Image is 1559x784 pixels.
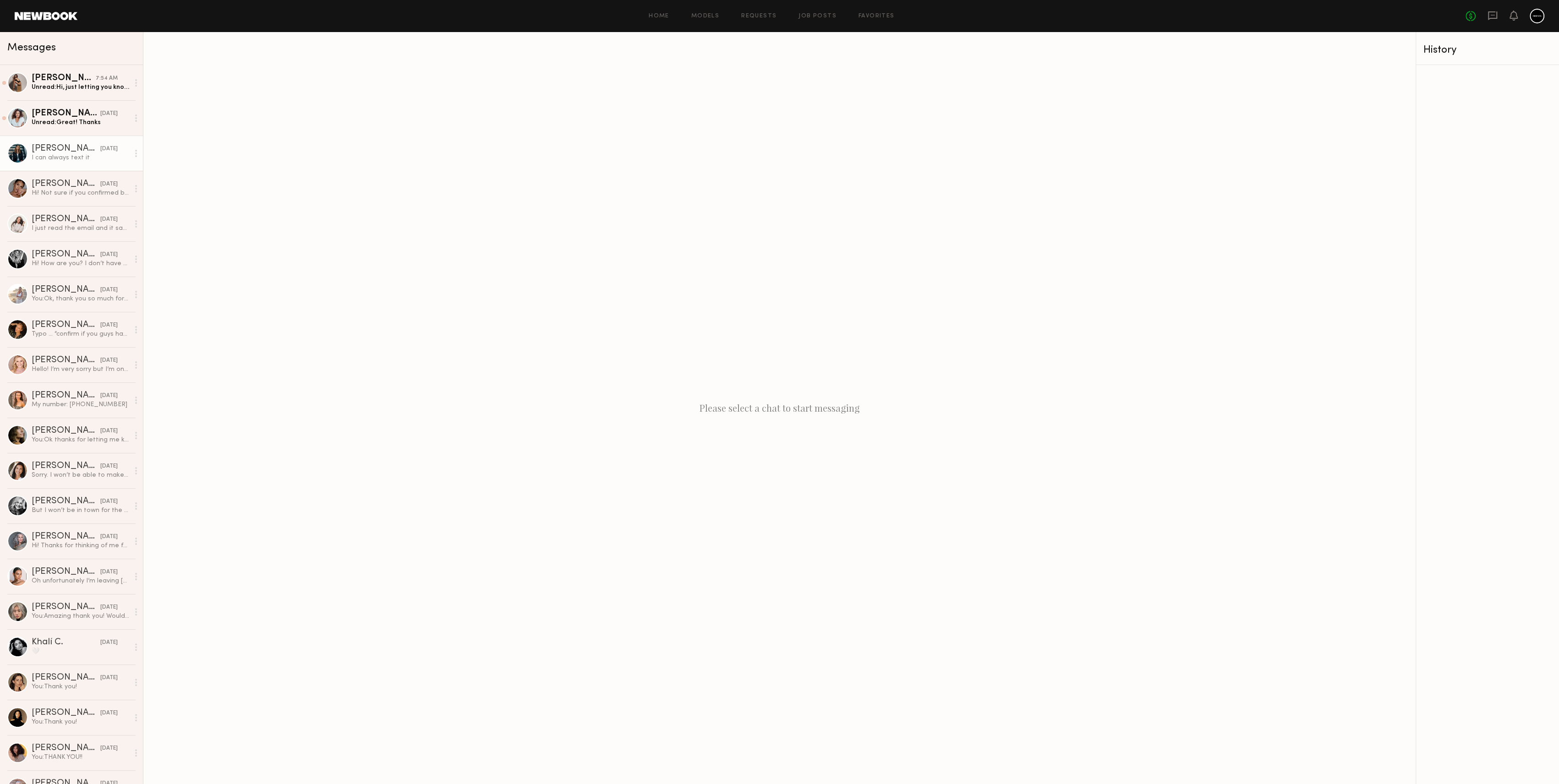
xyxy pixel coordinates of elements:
a: Models [691,13,719,19]
div: [DATE] [100,250,118,259]
a: Favorites [859,13,895,19]
div: [PERSON_NAME] [32,744,100,753]
div: [PERSON_NAME] [32,215,100,224]
div: Hello! I’m very sorry but I’m on an all day shoot in [GEOGRAPHIC_DATA] [DATE]. A one day shoot tu... [32,365,129,374]
div: But I won’t be in town for the casting. Sorry [32,506,129,515]
a: Job Posts [799,13,837,19]
div: [DATE] [100,568,118,577]
div: [DATE] [100,744,118,753]
div: Sorry. I won’t be able to make it. Next time. Thank you! [32,471,129,479]
div: [PERSON_NAME] [32,603,100,612]
div: [PERSON_NAME] [32,74,96,83]
div: Hi! How are you? I don’t have any gray hair! I have natural blonde hair with highlights. I’m base... [32,259,129,268]
div: Hi! Thanks for thinking of me for this shoot. I am gray/silver. I’d love to learn more about the ... [32,541,129,550]
div: [PERSON_NAME] [32,144,100,153]
div: [DATE] [100,321,118,330]
div: History [1423,45,1552,55]
div: [PERSON_NAME] [32,321,100,330]
div: [DATE] [100,145,118,153]
div: [DATE] [100,109,118,118]
div: Please select a chat to start messaging [143,32,1416,784]
div: [DATE] [100,180,118,189]
span: Messages [7,43,56,53]
div: [PERSON_NAME] [32,109,100,118]
div: [PERSON_NAME] [32,356,100,365]
div: Hi! Not sure if you confirmed bookings already, but wanted to let you know I just got back [DATE]... [32,189,129,197]
div: [PERSON_NAME] [32,285,100,294]
div: [DATE] [100,533,118,541]
div: [DATE] [100,392,118,400]
div: 7:54 AM [96,74,118,83]
div: Typo … “confirm if you guys have booked”. [32,330,129,338]
div: You: Thank you! [32,682,129,691]
div: [PERSON_NAME] [32,708,100,718]
div: [DATE] [100,427,118,436]
div: [PERSON_NAME] [32,567,100,577]
div: [DATE] [100,603,118,612]
div: You: THANK YOU!! [32,753,129,762]
div: [DATE] [100,356,118,365]
div: [DATE] [100,638,118,647]
div: I can always text it [32,153,129,162]
div: [PERSON_NAME] [32,673,100,682]
a: Requests [741,13,777,19]
div: My number: [PHONE_NUMBER] [32,400,129,409]
div: [DATE] [100,709,118,718]
div: I just read the email and it says the color is more permanent in the two weeks that was said in t... [32,224,129,233]
div: Unread: Great! Thanks [32,118,129,127]
div: [PERSON_NAME] [32,462,100,471]
div: [PERSON_NAME] [32,391,100,400]
div: Unread: Hi, just letting you know that I sent over the Hair selfie and intro video. Thank you so ... [32,83,129,92]
div: Oh unfortunately I’m leaving [DATE] [32,577,129,585]
div: You: Thank you! [32,718,129,726]
div: [PERSON_NAME] [32,497,100,506]
div: [PERSON_NAME] [32,180,100,189]
div: You: Ok thanks for letting me know! I will reach out if we open up another casting date. :) [32,436,129,444]
div: You: Amazing thank you! Would anytime between 2-3 work for you? Please text my work phone and we ... [32,612,129,621]
div: Khalí C. [32,638,100,647]
div: You: Ok, thank you so much for the reply! :) [32,294,129,303]
a: Home [649,13,669,19]
div: [PERSON_NAME] [32,426,100,436]
div: [DATE] [100,215,118,224]
div: [DATE] [100,497,118,506]
div: [DATE] [100,286,118,294]
div: [DATE] [100,462,118,471]
div: [PERSON_NAME] [32,532,100,541]
div: [PERSON_NAME] [32,250,100,259]
div: [DATE] [100,674,118,682]
div: 🤍 [32,647,129,656]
